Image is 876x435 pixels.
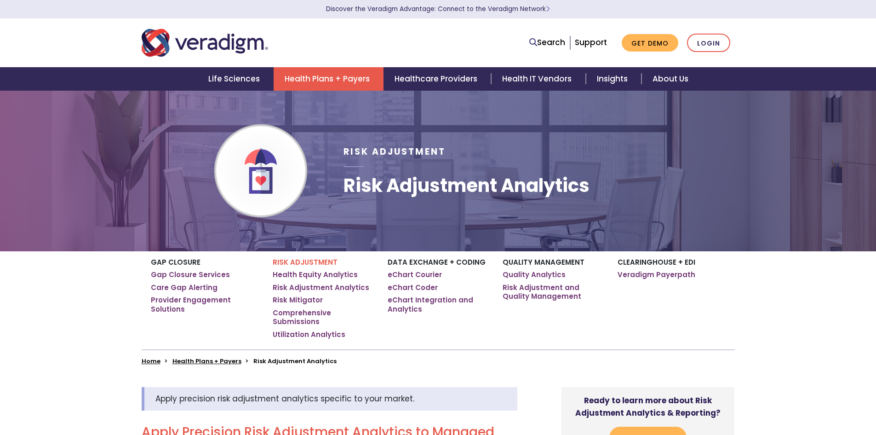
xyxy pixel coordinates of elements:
a: Risk Adjustment Analytics [273,283,369,292]
a: Insights [586,67,641,91]
a: Veradigm Payerpath [618,270,695,279]
a: Health Plans + Payers [274,67,384,91]
a: eChart Integration and Analytics [388,296,489,313]
a: Healthcare Providers [384,67,491,91]
a: Health Equity Analytics [273,270,358,279]
span: Learn More [546,5,550,13]
a: Risk Mitigator [273,296,323,305]
a: Care Gap Alerting [151,283,218,292]
a: Get Demo [622,34,678,52]
strong: Ready to learn more about Risk Adjustment Analytics & Reporting? [575,395,721,418]
span: Apply precision risk adjustment analytics specific to your market. [155,393,414,404]
a: Home [142,357,160,365]
a: Discover the Veradigm Advantage: Connect to the Veradigm NetworkLearn More [326,5,550,13]
a: Risk Adjustment and Quality Management [503,283,604,301]
a: eChart Courier [388,270,442,279]
a: Health IT Vendors [491,67,585,91]
a: Provider Engagement Solutions [151,296,259,313]
a: Utilization Analytics [273,330,345,339]
a: Life Sciences [197,67,274,91]
a: Comprehensive Submissions [273,308,374,326]
a: Login [687,34,730,52]
a: Support [575,37,607,48]
a: About Us [641,67,699,91]
a: Health Plans + Payers [172,357,241,365]
h1: Risk Adjustment Analytics [344,174,590,197]
span: Risk Adjustment [344,145,446,158]
a: Search [529,36,565,49]
a: Quality Analytics [503,270,566,279]
img: Veradigm logo [142,28,268,58]
a: Gap Closure Services [151,270,230,279]
a: eChart Coder [388,283,438,292]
